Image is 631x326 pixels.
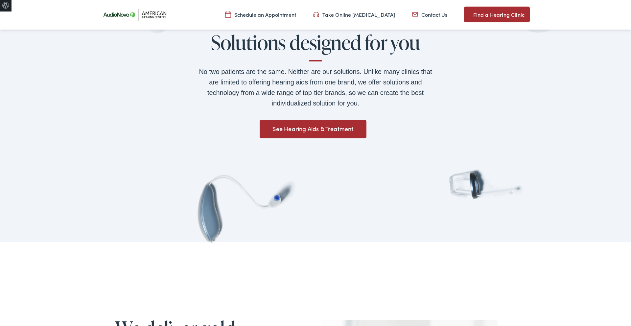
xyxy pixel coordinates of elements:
[313,11,395,18] a: Take Online [MEDICAL_DATA]
[464,7,530,22] a: Find a Hearing Clinic
[412,11,418,18] img: utility icon
[412,11,447,18] a: Contact Us
[260,120,366,138] a: See Hearing Aids & Treatment
[449,169,524,200] img: Modern digital hearing aid device showcasing sleek design, emphasizing advanced auditory technology.
[313,11,319,18] img: utility icon
[197,66,434,108] div: No two patients are the same. Neither are our solutions. Unlike many clinics that are limited to ...
[197,175,296,243] img: Hearing aid used by Next Level Hearing in Delaware.
[225,11,296,18] a: Schedule an Appointment
[197,32,434,61] h2: Solutions designed for you
[464,11,470,18] img: utility icon
[225,11,231,18] img: utility icon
